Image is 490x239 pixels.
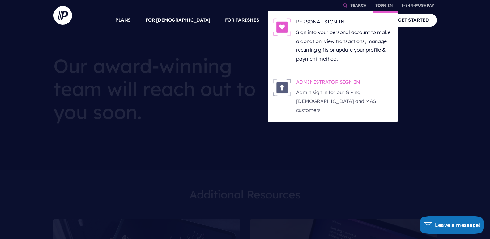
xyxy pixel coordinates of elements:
button: Leave a message! [420,216,484,234]
a: FOR [DEMOGRAPHIC_DATA] [146,9,210,31]
a: PLANS [115,9,131,31]
a: ADMINISTRATOR SIGN IN - Illustration ADMINISTRATOR SIGN IN Admin sign in for our Giving, [DEMOGRA... [273,79,393,115]
span: Leave a message! [435,222,481,228]
a: EXPLORE [316,9,338,31]
a: GET STARTED [390,14,437,26]
h6: PERSONAL SIGN IN [296,18,393,28]
p: Sign into your personal account to make a donation, view transactions, manage recurring gifts or ... [296,28,393,63]
a: PERSONAL SIGN IN - Illustration PERSONAL SIGN IN Sign into your personal account to make a donati... [273,18,393,63]
img: ADMINISTRATOR SIGN IN - Illustration [273,79,291,96]
a: SOLUTIONS [274,9,302,31]
a: COMPANY [353,9,376,31]
p: Admin sign in for our Giving, [DEMOGRAPHIC_DATA] and MAS customers [296,88,393,114]
a: FOR PARISHES [225,9,259,31]
img: PERSONAL SIGN IN - Illustration [273,18,291,36]
h6: ADMINISTRATOR SIGN IN [296,79,393,88]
